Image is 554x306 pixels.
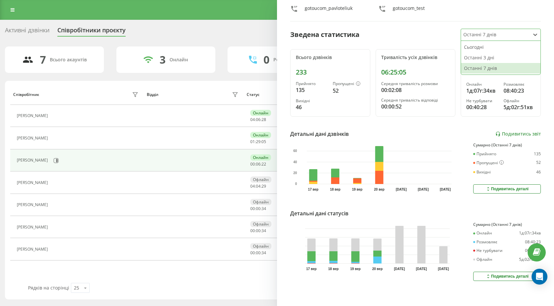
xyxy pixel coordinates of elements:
[396,188,407,191] text: [DATE]
[296,103,327,111] div: 46
[473,143,541,147] div: Сумарно (Останні 7 днів)
[381,55,450,60] div: Тривалість усіх дзвінків
[293,149,297,153] text: 60
[519,231,541,235] div: 1д:07г:34хв
[372,267,383,271] text: 20 вер
[250,132,271,138] div: Онлайн
[328,267,339,271] text: 18 вер
[250,139,255,144] span: 01
[250,183,255,189] span: 04
[495,131,541,137] a: Подивитись звіт
[13,92,39,97] div: Співробітник
[250,184,266,189] div: : :
[473,272,541,281] button: Подивитись деталі
[381,103,450,110] div: 00:00:52
[473,170,491,174] div: Вихідні
[262,206,266,211] span: 34
[250,229,266,233] div: : :
[473,152,496,156] div: Прийнято
[473,160,504,166] div: Пропущені
[263,53,269,66] div: 0
[262,228,266,233] span: 34
[28,285,69,291] span: Рядків на сторінці
[250,162,266,167] div: : :
[473,184,541,194] button: Подивитись деталі
[466,87,498,95] div: 1д:07г:34хв
[256,206,261,211] span: 00
[485,186,529,192] div: Подивитись деталі
[352,188,363,191] text: 19 вер
[473,240,497,244] div: Розмовляє
[296,68,365,76] div: 233
[290,209,349,217] div: Детальні дані статусів
[250,251,266,255] div: : :
[393,5,425,15] div: gotoucom_test
[532,269,547,285] div: Open Intercom Messenger
[525,248,541,253] div: 00:40:28
[256,161,261,167] span: 06
[305,5,353,15] div: gotoucom_pavloteliuk
[74,285,79,291] div: 25
[57,27,126,37] div: Співробітники проєкту
[250,154,271,161] div: Онлайн
[381,68,450,76] div: 06:25:05
[262,161,266,167] span: 22
[296,81,327,86] div: Прийнято
[381,81,450,86] div: Середня тривалість розмови
[466,82,498,87] div: Онлайн
[250,117,255,122] span: 04
[247,92,260,97] div: Статус
[40,53,46,66] div: 7
[350,267,361,271] text: 19 вер
[504,103,535,111] div: 5д:02г:51хв
[534,152,541,156] div: 135
[169,57,188,63] div: Онлайн
[536,160,541,166] div: 52
[295,182,297,186] text: 0
[461,52,540,63] div: Останні 3 дні
[440,188,451,191] text: [DATE]
[250,176,271,183] div: Офлайн
[461,42,540,52] div: Сьогодні
[308,188,319,191] text: 17 вер
[473,248,503,253] div: Не турбувати
[290,130,349,138] div: Детальні дані дзвінків
[17,202,49,207] div: [PERSON_NAME]
[17,247,49,252] div: [PERSON_NAME]
[273,57,305,63] div: Розмовляють
[519,257,541,262] div: 5д:02г:51хв
[306,267,317,271] text: 17 вер
[250,199,271,205] div: Офлайн
[250,110,271,116] div: Онлайн
[485,274,529,279] div: Подивитись деталі
[374,188,385,191] text: 20 вер
[256,139,261,144] span: 29
[536,170,541,174] div: 46
[17,113,49,118] div: [PERSON_NAME]
[262,139,266,144] span: 05
[256,183,261,189] span: 04
[250,221,271,227] div: Офлайн
[262,183,266,189] span: 29
[418,188,429,191] text: [DATE]
[461,63,540,74] div: Останні 7 днів
[333,81,364,87] div: Пропущені
[525,240,541,244] div: 08:40:23
[250,228,255,233] span: 00
[381,86,450,94] div: 00:02:08
[17,180,49,185] div: [PERSON_NAME]
[250,206,255,211] span: 00
[296,55,365,60] div: Всього дзвінків
[394,267,405,271] text: [DATE]
[473,222,541,227] div: Сумарно (Останні 7 днів)
[473,231,492,235] div: Онлайн
[473,257,492,262] div: Офлайн
[17,225,49,229] div: [PERSON_NAME]
[160,53,166,66] div: 3
[333,87,364,95] div: 52
[438,267,449,271] text: [DATE]
[250,161,255,167] span: 00
[290,30,359,40] div: Зведена статистика
[256,117,261,122] span: 06
[256,250,261,256] span: 00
